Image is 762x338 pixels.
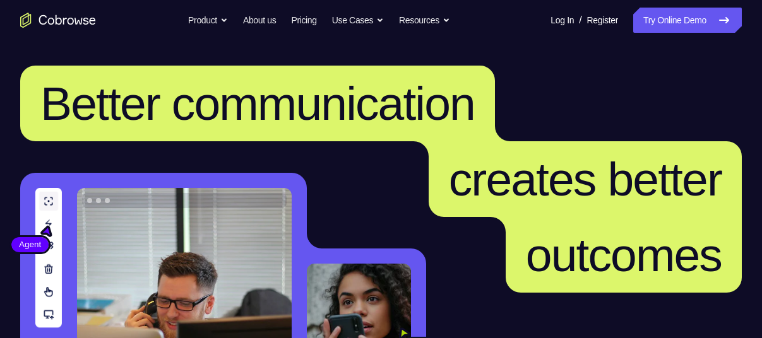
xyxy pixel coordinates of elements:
button: Product [188,8,228,33]
a: Go to the home page [20,13,96,28]
a: About us [243,8,276,33]
button: Use Cases [332,8,384,33]
a: Log In [551,8,574,33]
button: Resources [399,8,450,33]
span: / [579,13,581,28]
span: creates better [449,153,722,206]
a: Try Online Demo [633,8,742,33]
span: outcomes [526,228,722,281]
a: Register [587,8,618,33]
span: Better communication [40,77,475,130]
a: Pricing [291,8,316,33]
